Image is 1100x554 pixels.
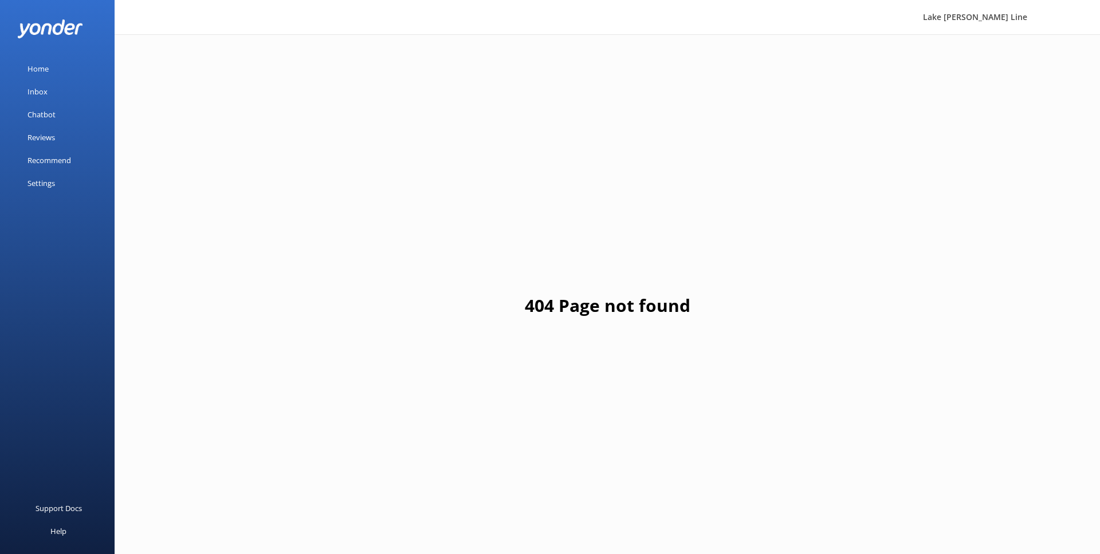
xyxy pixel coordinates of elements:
img: yonder-white-logo.png [17,19,83,38]
div: Chatbot [27,103,56,126]
div: Recommend [27,149,71,172]
div: Help [50,520,66,543]
div: Home [27,57,49,80]
div: Support Docs [36,497,82,520]
h1: 404 Page not found [525,292,690,319]
div: Reviews [27,126,55,149]
div: Inbox [27,80,48,103]
div: Settings [27,172,55,195]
